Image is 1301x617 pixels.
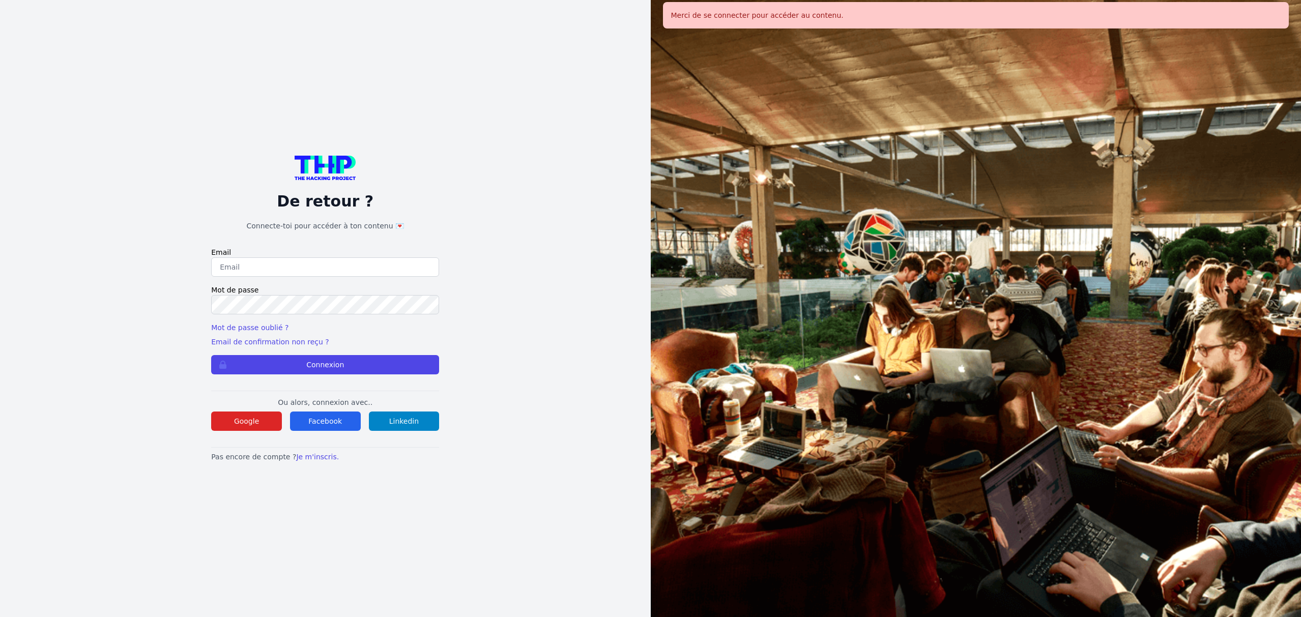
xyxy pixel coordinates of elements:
input: Email [211,257,439,277]
p: Pas encore de compte ? [211,452,439,462]
button: Facebook [290,412,361,431]
p: Ou alors, connexion avec.. [211,397,439,407]
button: Connexion [211,355,439,374]
a: Email de confirmation non reçu ? [211,338,329,346]
div: Merci de se connecter pour accéder au contenu. [663,2,1289,28]
img: logo [295,156,356,180]
a: Je m'inscris. [296,453,339,461]
label: Email [211,247,439,257]
label: Mot de passe [211,285,439,295]
button: Linkedin [369,412,440,431]
p: De retour ? [211,192,439,211]
button: Google [211,412,282,431]
h1: Connecte-toi pour accéder à ton contenu 💌 [211,221,439,231]
a: Mot de passe oublié ? [211,324,288,332]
